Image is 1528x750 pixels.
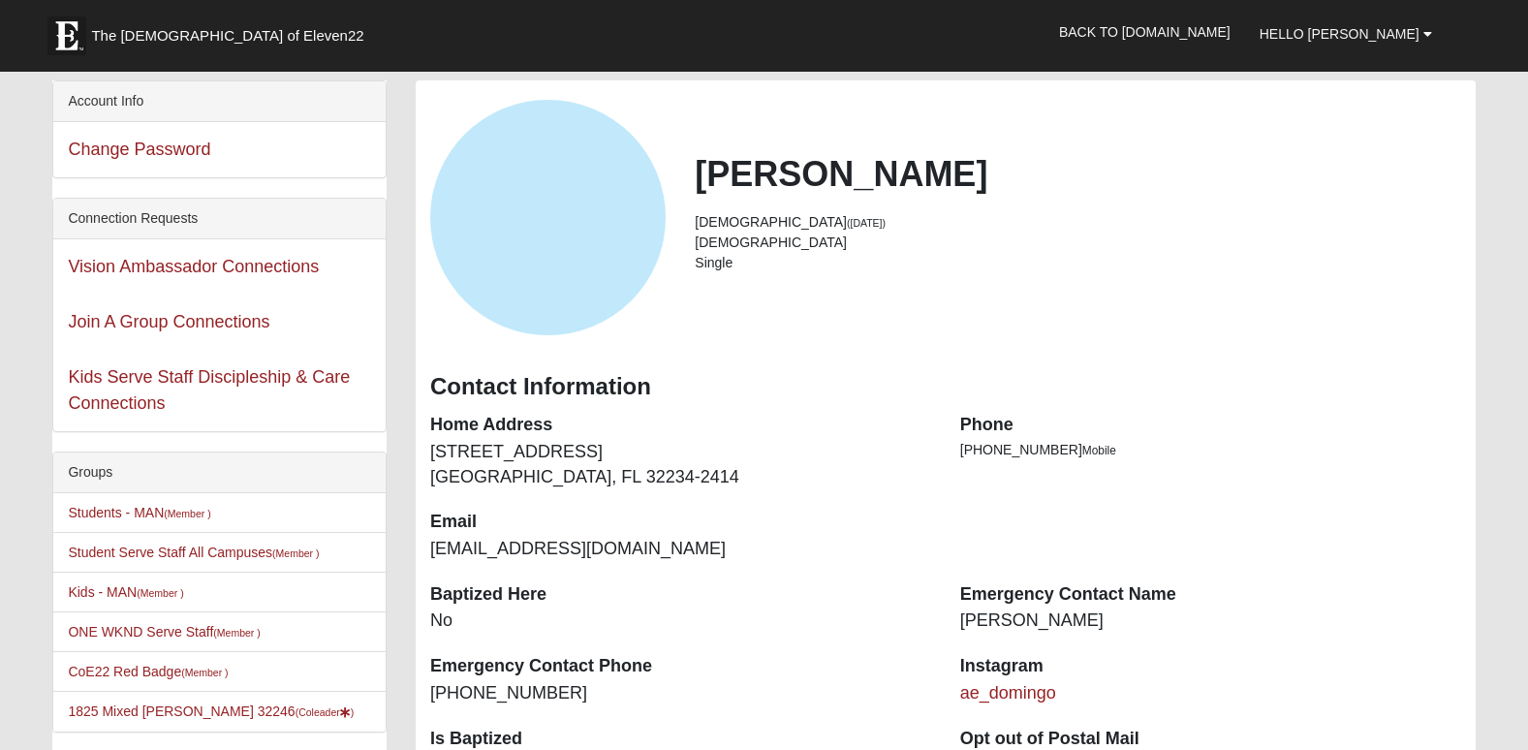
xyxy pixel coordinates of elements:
small: (Member ) [164,508,210,519]
a: Kids Serve Staff Discipleship & Care Connections [68,367,350,413]
a: Vision Ambassador Connections [68,257,319,276]
small: (Member ) [181,667,228,678]
small: (Member ) [137,587,183,599]
dt: Emergency Contact Name [960,582,1461,608]
a: Back to [DOMAIN_NAME] [1045,8,1245,56]
li: Single [695,253,1460,273]
a: Change Password [68,140,210,159]
dd: No [430,609,931,634]
a: ONE WKND Serve Staff(Member ) [68,624,260,640]
dd: [EMAIL_ADDRESS][DOMAIN_NAME] [430,537,931,562]
small: (Coleader ) [296,706,355,718]
dd: [STREET_ADDRESS] [GEOGRAPHIC_DATA], FL 32234-2414 [430,440,931,489]
dt: Home Address [430,413,931,438]
small: ([DATE]) [847,217,886,229]
div: Groups [53,453,386,493]
dt: Emergency Contact Phone [430,654,931,679]
small: (Member ) [213,627,260,639]
span: Mobile [1082,444,1116,457]
a: 1825 Mixed [PERSON_NAME] 32246(Coleader) [68,703,354,719]
a: Students - MAN(Member ) [68,505,210,520]
a: View Fullsize Photo [430,100,666,335]
small: (Member ) [272,547,319,559]
dt: Baptized Here [430,582,931,608]
h3: Contact Information [430,373,1461,401]
li: [DEMOGRAPHIC_DATA] [695,233,1460,253]
div: Connection Requests [53,199,386,239]
div: Account Info [53,81,386,122]
a: Student Serve Staff All Campuses(Member ) [68,545,319,560]
dt: Instagram [960,654,1461,679]
h2: [PERSON_NAME] [695,153,1460,195]
span: Hello [PERSON_NAME] [1260,26,1419,42]
a: Hello [PERSON_NAME] [1245,10,1447,58]
img: Eleven22 logo [47,16,86,55]
li: [PHONE_NUMBER] [960,440,1461,460]
dt: Phone [960,413,1461,438]
dd: [PHONE_NUMBER] [430,681,931,706]
a: CoE22 Red Badge(Member ) [68,664,228,679]
span: The [DEMOGRAPHIC_DATA] of Eleven22 [91,26,363,46]
a: The [DEMOGRAPHIC_DATA] of Eleven22 [38,7,425,55]
dd: [PERSON_NAME] [960,609,1461,634]
dt: Email [430,510,931,535]
a: Join A Group Connections [68,312,269,331]
li: [DEMOGRAPHIC_DATA] [695,212,1460,233]
a: ae_domingo [960,683,1056,703]
a: Kids - MAN(Member ) [68,584,183,600]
